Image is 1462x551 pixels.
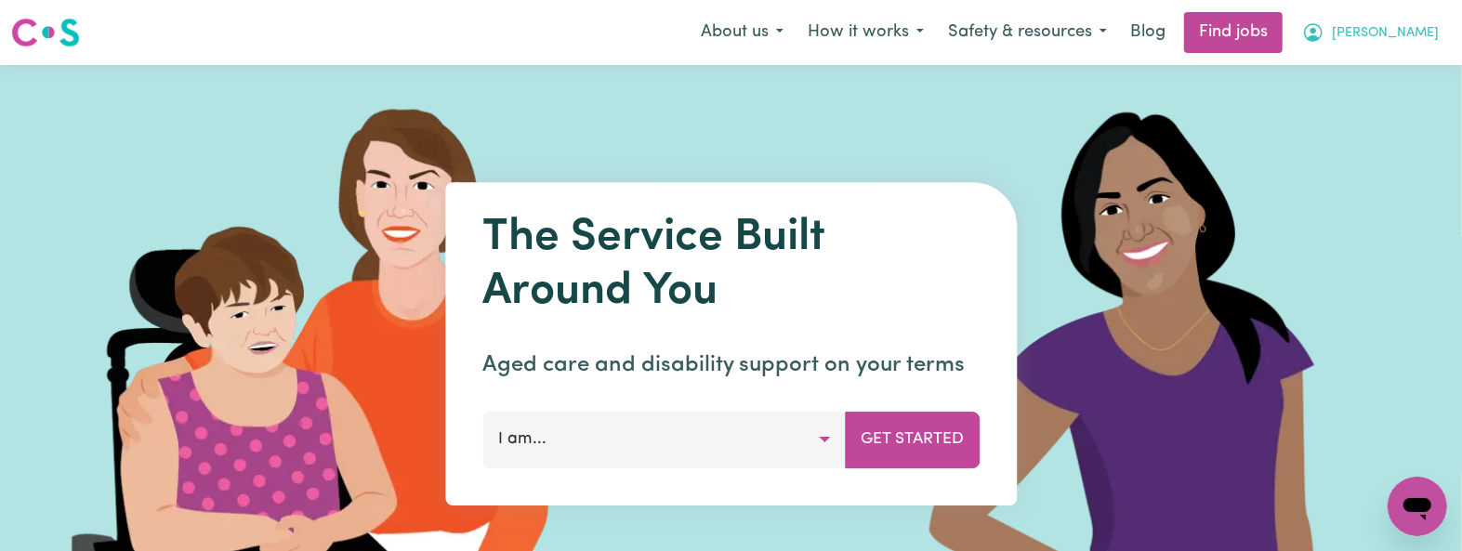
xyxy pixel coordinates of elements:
[1184,12,1283,53] a: Find jobs
[11,16,80,49] img: Careseekers logo
[1332,23,1439,44] span: [PERSON_NAME]
[482,212,980,319] h1: The Service Built Around You
[1388,477,1447,536] iframe: Button to launch messaging window
[1119,12,1177,53] a: Blog
[11,11,80,54] a: Careseekers logo
[936,13,1119,52] button: Safety & resources
[482,412,846,467] button: I am...
[796,13,936,52] button: How it works
[689,13,796,52] button: About us
[1290,13,1451,52] button: My Account
[845,412,980,467] button: Get Started
[482,348,980,382] p: Aged care and disability support on your terms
